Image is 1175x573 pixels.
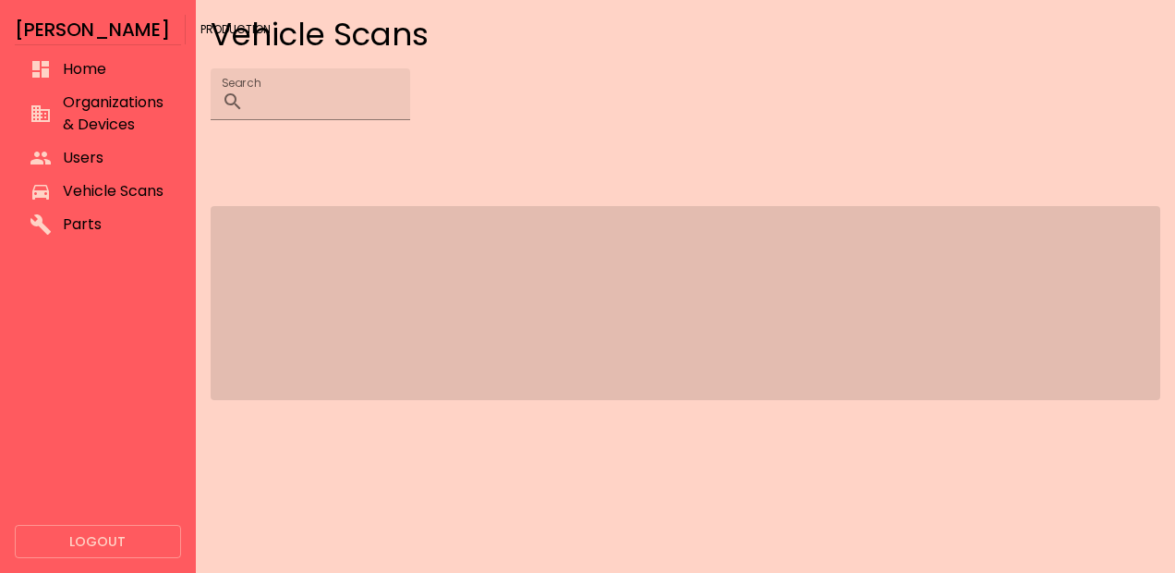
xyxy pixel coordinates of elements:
label: Search [222,75,260,91]
span: Users [63,147,166,169]
span: Vehicle Scans [63,180,166,202]
span: Home [63,58,166,80]
h6: [PERSON_NAME] [15,15,170,44]
h4: Vehicle Scans [211,15,1160,54]
span: Organizations & Devices [63,91,166,136]
span: Parts [63,213,166,236]
button: Logout [15,525,181,559]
